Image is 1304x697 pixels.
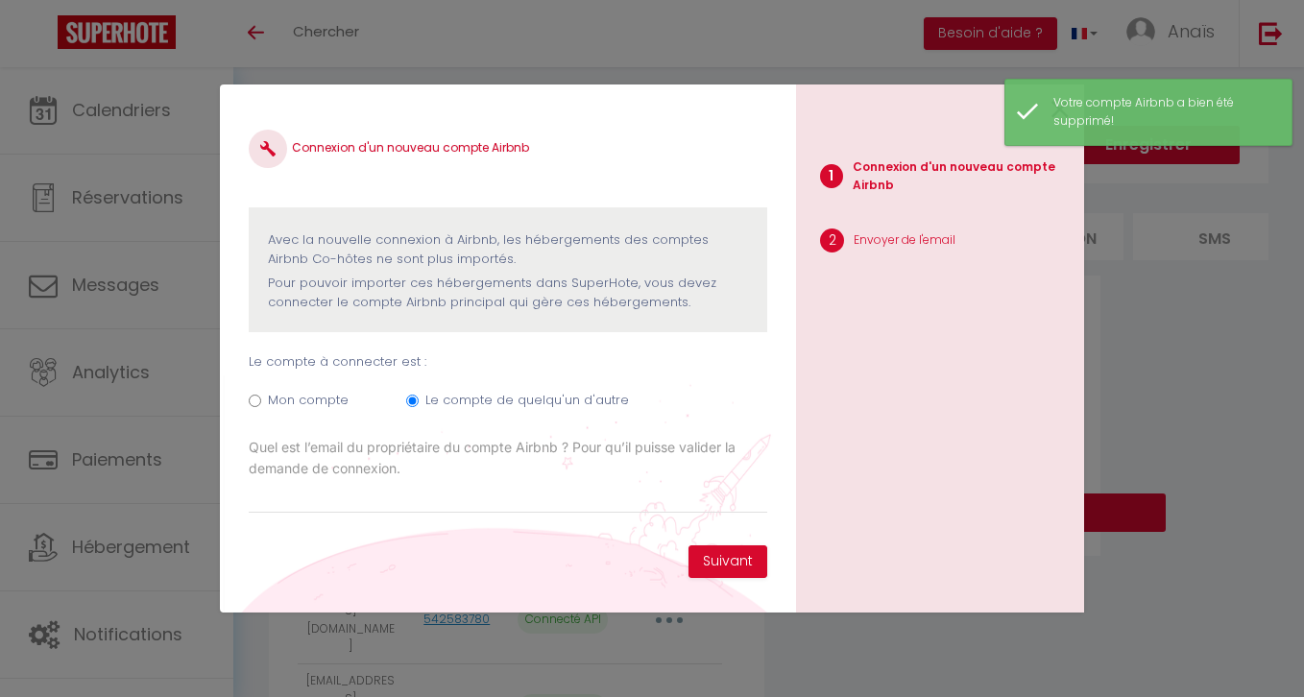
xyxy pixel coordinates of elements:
[820,164,843,188] span: 1
[249,437,767,479] label: Quel est l’email du propriétaire du compte Airbnb ? Pour qu’il puisse valider la demande de conne...
[854,231,955,250] p: Envoyer de l'email
[268,230,748,270] p: Avec la nouvelle connexion à Airbnb, les hébergements des comptes Airbnb Co-hôtes ne sont plus im...
[249,130,767,168] h4: Connexion d'un nouveau compte Airbnb
[249,352,767,372] p: Le compte à connecter est :
[268,274,748,313] p: Pour pouvoir importer ces hébergements dans SuperHote, vous devez connecter le compte Airbnb prin...
[425,391,629,410] label: Le compte de quelqu'un d'autre
[853,158,1085,195] p: Connexion d'un nouveau compte Airbnb
[1053,94,1272,131] div: Votre compte Airbnb a bien été supprimé!
[268,391,349,410] label: Mon compte
[688,545,767,578] button: Suivant
[15,8,73,65] button: Ouvrir le widget de chat LiveChat
[820,228,844,252] span: 2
